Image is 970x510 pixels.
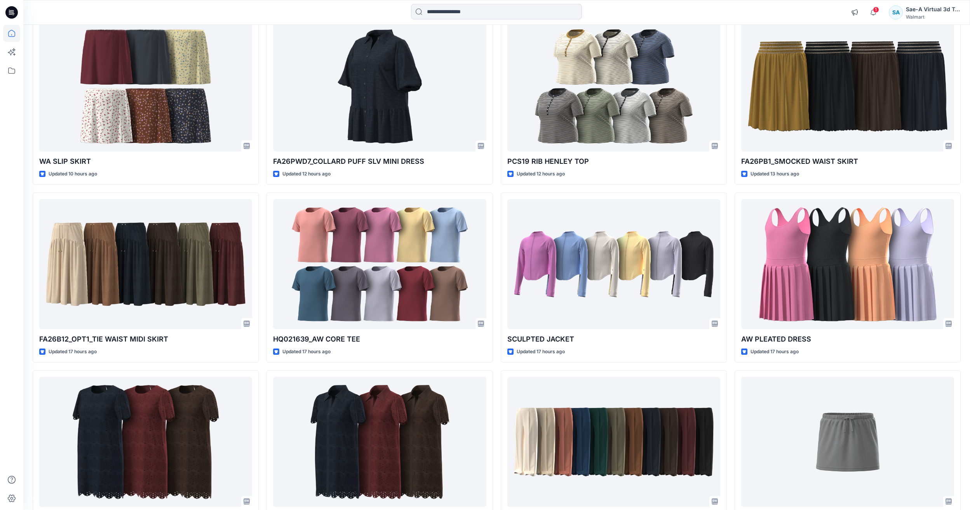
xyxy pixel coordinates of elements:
p: HQ021639_AW CORE TEE [273,334,486,345]
a: FA26WD14_OPT2_EMBROIDERED MINI SHIRTDRESS [39,377,252,507]
a: PCS19 RIB HENLEY TOP [507,21,720,151]
p: Updated 17 hours ago [517,348,565,356]
a: FA26PB1_SMOCKED WAIST SKIRT [741,21,954,151]
p: Updated 12 hours ago [282,170,331,178]
a: FA26WD14_OPT1_EMBROIDERED MINI SHIRTDRESS [273,377,486,507]
div: Sae-A Virtual 3d Team [906,5,960,14]
div: SA [889,5,903,19]
a: FA26PWD7_COLLARD PUFF SLV MINI DRESS [273,21,486,151]
p: Updated 17 hours ago [751,348,799,356]
p: WA SLIP SKIRT [39,156,252,167]
a: HQ021639_AW CORE TEE [273,199,486,329]
p: FA26PB1_SMOCKED WAIST SKIRT [741,156,954,167]
a: DROP_WA THIGH SKIRT(WOVEN) [741,377,954,507]
p: FA26PWD7_COLLARD PUFF SLV MINI DRESS [273,156,486,167]
a: WA SLIP SKIRT [39,21,252,151]
p: SCULPTED JACKET [507,334,720,345]
p: Updated 10 hours ago [49,170,97,178]
p: Updated 13 hours ago [751,170,799,178]
p: PCS19 RIB HENLEY TOP [507,156,720,167]
a: AW PLEATED DRESS [741,199,954,329]
span: 1 [873,7,879,13]
p: Updated 17 hours ago [282,348,331,356]
p: AW PLEATED DRESS [741,334,954,345]
div: Walmart [906,14,960,20]
a: SCULPTED JACKET [507,199,720,329]
a: FA26B12_OPT1_TIE WAIST MIDI SKIRT [39,199,252,329]
p: Updated 17 hours ago [49,348,97,356]
p: FA26B12_OPT1_TIE WAIST MIDI SKIRT [39,334,252,345]
a: 016360_WB WOVEN TAPERED [507,377,720,507]
p: Updated 12 hours ago [517,170,565,178]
